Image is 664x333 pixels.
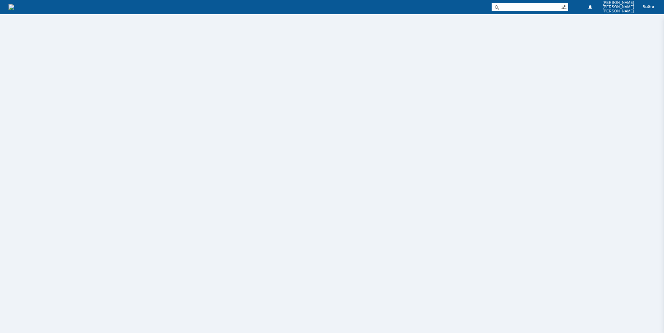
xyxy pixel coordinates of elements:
[603,9,634,13] span: [PERSON_NAME]
[9,4,14,10] a: Перейти на домашнюю страницу
[603,1,634,5] span: [PERSON_NAME]
[561,3,568,10] span: Расширенный поиск
[603,5,634,9] span: [PERSON_NAME]
[9,4,14,10] img: logo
